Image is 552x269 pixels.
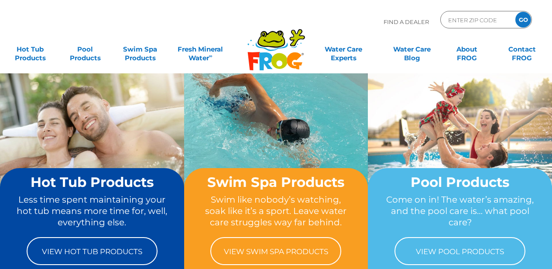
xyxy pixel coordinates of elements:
[17,175,168,190] h2: Hot Tub Products
[368,73,552,210] img: home-banner-pool-short
[17,194,168,228] p: Less time spent maintaining your hot tub means more time for, well, everything else.
[209,53,213,59] sup: ∞
[446,41,488,58] a: AboutFROG
[27,237,158,265] a: View Hot Tub Products
[184,73,368,210] img: home-banner-swim-spa-short
[501,41,543,58] a: ContactFROG
[9,41,51,58] a: Hot TubProducts
[309,41,378,58] a: Water CareExperts
[391,41,433,58] a: Water CareBlog
[210,237,341,265] a: View Swim Spa Products
[384,194,535,228] p: Come on in! The water’s amazing, and the pool care is… what pool care?
[174,41,227,58] a: Fresh MineralWater∞
[201,194,352,228] p: Swim like nobody’s watching, soak like it’s a sport. Leave water care struggles way far behind.
[515,12,531,28] input: GO
[64,41,106,58] a: PoolProducts
[394,237,525,265] a: View Pool Products
[384,175,535,190] h2: Pool Products
[243,17,310,71] img: Frog Products Logo
[119,41,161,58] a: Swim SpaProducts
[201,175,352,190] h2: Swim Spa Products
[384,11,429,33] p: Find A Dealer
